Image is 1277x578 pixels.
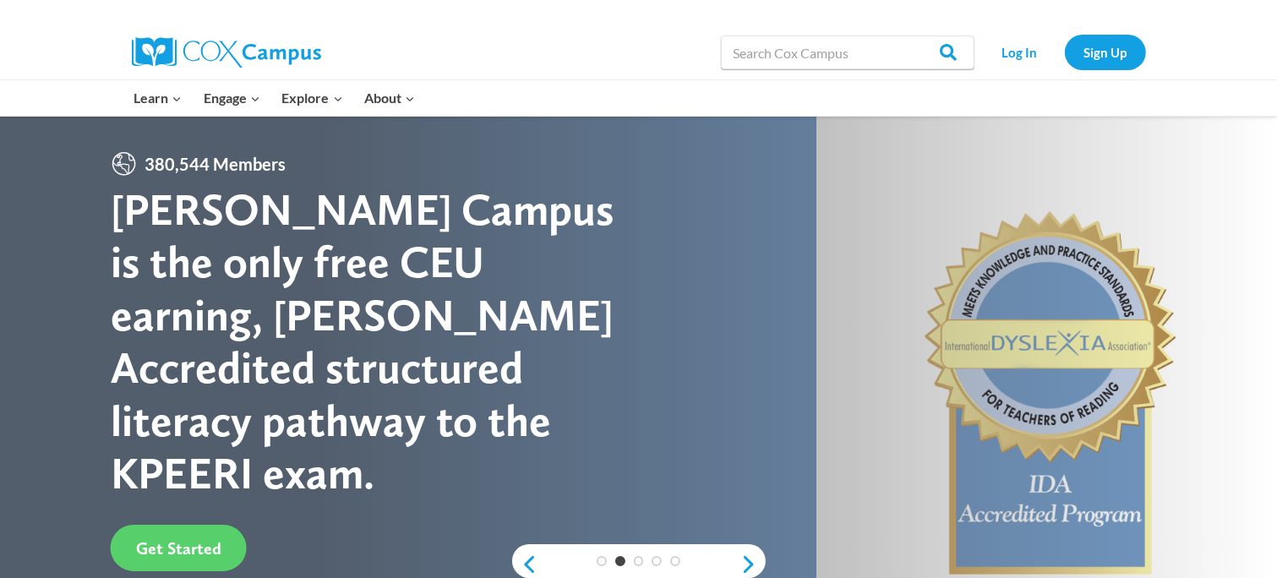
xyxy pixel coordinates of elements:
a: Log In [983,35,1056,69]
a: 5 [670,556,680,566]
div: [PERSON_NAME] Campus is the only free CEU earning, [PERSON_NAME] Accredited structured literacy p... [111,183,639,499]
span: 380,544 Members [138,150,292,177]
a: 1 [597,556,607,566]
button: Child menu of Engage [193,80,271,116]
img: Cox Campus [132,37,321,68]
button: Child menu of Explore [271,80,354,116]
a: 4 [652,556,662,566]
a: 3 [634,556,644,566]
a: next [740,554,766,575]
nav: Primary Navigation [123,80,426,116]
a: 2 [615,556,625,566]
input: Search Cox Campus [721,35,974,69]
nav: Secondary Navigation [983,35,1146,69]
button: Child menu of Learn [123,80,194,116]
a: Get Started [111,525,247,571]
a: Sign Up [1065,35,1146,69]
a: previous [512,554,538,575]
span: Get Started [136,538,221,559]
button: Child menu of About [353,80,426,116]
